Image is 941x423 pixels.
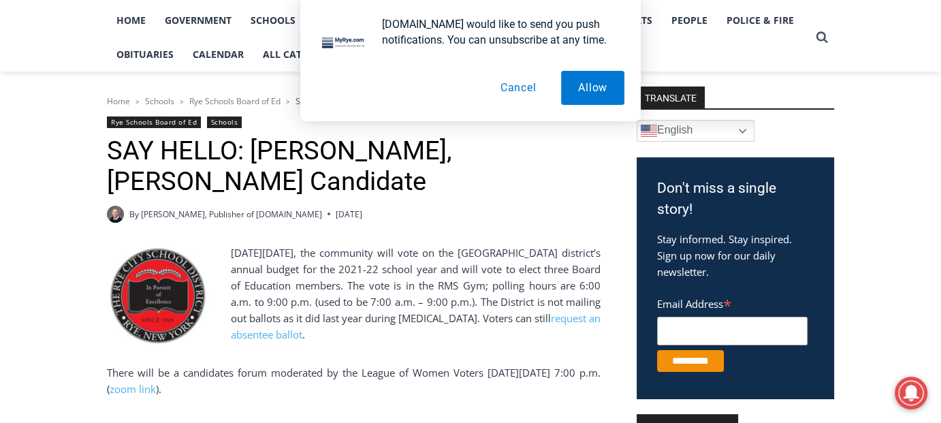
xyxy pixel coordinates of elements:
[371,16,624,48] div: [DOMAIN_NAME] would like to send you push notifications. You can unsubscribe at any time.
[317,16,371,71] img: notification icon
[141,208,322,220] a: [PERSON_NAME], Publisher of [DOMAIN_NAME]
[107,364,601,397] p: There will be a candidates forum moderated by the League of Women Voters [DATE][DATE] 7:00 p.m. ( ).
[107,206,124,223] a: Author image
[107,245,209,347] img: The Rye City School District logo
[657,231,814,280] p: Stay informed. Stay inspired. Sign up now for our daily newsletter.
[107,136,601,198] h1: SAY HELLO: [PERSON_NAME], [PERSON_NAME] Candidate
[231,311,601,341] a: request an absentee ballot
[561,71,624,105] button: Allow
[129,208,139,221] span: By
[637,120,754,142] a: English
[657,290,808,315] label: Email Address
[107,116,201,128] a: Rye Schools Board of Ed
[641,123,657,139] img: en
[657,178,814,221] h3: Don't miss a single story!
[107,245,601,343] p: [DATE][DATE], the community will vote on the [GEOGRAPHIC_DATA] district’s annual budget for the 2...
[336,208,362,221] time: [DATE]
[110,382,156,396] a: zoom link
[207,116,242,128] a: Schools
[483,71,554,105] button: Cancel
